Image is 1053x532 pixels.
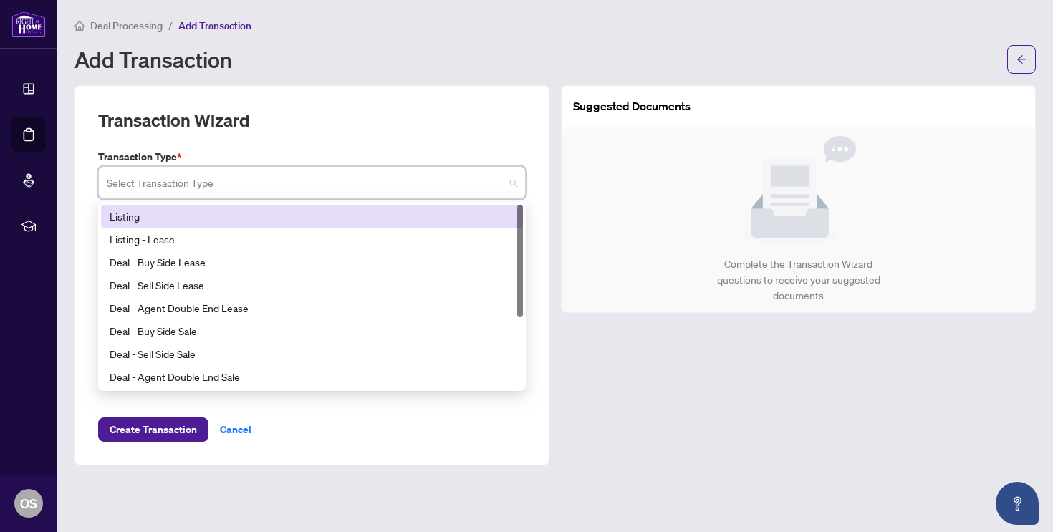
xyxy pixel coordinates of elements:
[11,11,46,37] img: logo
[101,228,523,251] div: Listing - Lease
[1016,54,1026,64] span: arrow-left
[101,365,523,388] div: Deal - Agent Double End Sale
[101,205,523,228] div: Listing
[110,346,514,362] div: Deal - Sell Side Sale
[20,493,37,513] span: OS
[741,136,856,245] img: Null State Icon
[110,277,514,293] div: Deal - Sell Side Lease
[110,231,514,247] div: Listing - Lease
[573,97,691,115] article: Suggested Documents
[996,482,1039,525] button: Open asap
[110,300,514,316] div: Deal - Agent Double End Lease
[101,296,523,319] div: Deal - Agent Double End Lease
[74,21,85,31] span: home
[74,48,232,71] h1: Add Transaction
[110,208,514,224] div: Listing
[208,417,263,442] button: Cancel
[220,418,251,441] span: Cancel
[101,319,523,342] div: Deal - Buy Side Sale
[168,17,173,34] li: /
[101,251,523,274] div: Deal - Buy Side Lease
[90,19,163,32] span: Deal Processing
[110,418,197,441] span: Create Transaction
[98,149,526,165] label: Transaction Type
[110,323,514,339] div: Deal - Buy Side Sale
[98,109,249,132] h2: Transaction Wizard
[110,369,514,385] div: Deal - Agent Double End Sale
[701,256,895,304] div: Complete the Transaction Wizard questions to receive your suggested documents
[110,254,514,270] div: Deal - Buy Side Lease
[178,19,251,32] span: Add Transaction
[98,417,208,442] button: Create Transaction
[101,342,523,365] div: Deal - Sell Side Sale
[101,274,523,296] div: Deal - Sell Side Lease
